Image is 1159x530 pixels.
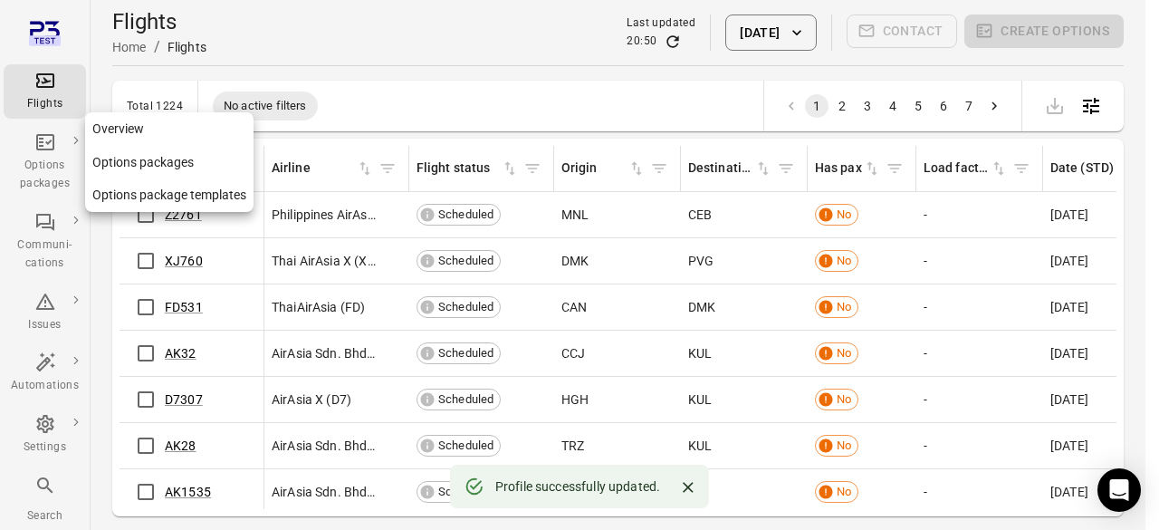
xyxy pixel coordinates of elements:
div: Has pax [815,159,863,178]
span: Scheduled [432,298,500,316]
button: page 1 [805,94,829,118]
button: Go to page 4 [881,94,905,118]
a: Home [112,40,147,54]
button: Go to page 3 [856,94,879,118]
div: Airline [272,159,356,178]
div: Settings [11,438,79,457]
span: CEB [688,206,712,224]
span: Thai AirAsia X (XJ) [272,252,377,270]
nav: Local navigation [85,112,254,212]
span: Scheduled [432,252,500,270]
span: CCJ [561,344,585,362]
div: Origin [561,159,627,178]
button: Go to page 5 [906,94,930,118]
div: Sort by airline in ascending order [272,159,374,178]
div: - [924,298,1036,316]
button: Refresh data [664,33,682,51]
div: Sort by flight status in ascending order [417,159,519,178]
span: KUL [688,437,712,455]
span: No [830,344,857,362]
div: Search [11,507,79,525]
span: [DATE] [1050,206,1088,224]
div: - [924,437,1036,455]
nav: Breadcrumbs [112,36,206,58]
a: D7307 [165,392,203,407]
div: Date (STD) [1050,159,1144,178]
span: No [830,390,857,409]
div: Flight status [417,159,501,178]
span: Scheduled [432,483,500,501]
span: [DATE] [1050,298,1088,316]
div: Automations [11,377,79,395]
span: Philippines AirAsia, Inc. (Z2) [272,206,377,224]
span: KUL [688,344,712,362]
div: Options packages [11,157,79,193]
span: DMK [688,298,715,316]
div: - [924,390,1036,409]
a: Options packages [85,146,254,179]
button: Open table configuration [1073,88,1109,124]
div: - [924,252,1036,270]
span: Scheduled [432,390,500,409]
div: 20:50 [627,33,656,51]
div: Sort by destination in ascending order [688,159,772,178]
span: [DATE] [1050,437,1088,455]
button: Go to page 6 [932,94,955,118]
div: Flights [168,38,206,56]
span: DMK [561,252,589,270]
span: Please make a selection to create communications [847,14,958,51]
button: Filter by load factor [1008,155,1035,182]
span: AirAsia Sdn. Bhd. (AK) [272,483,377,501]
div: Destination [688,159,754,178]
button: Go to page 7 [957,94,981,118]
span: Filter by has pax [881,155,908,182]
span: No [830,437,857,455]
span: Scheduled [432,206,500,224]
span: HGH [561,390,589,409]
div: Sort by has pax in ascending order [815,159,881,178]
button: Close [675,474,702,501]
span: Scheduled [432,437,500,455]
span: Scheduled [432,344,500,362]
a: XJ760 [165,254,203,268]
span: No [830,298,857,316]
button: Go to page 2 [830,94,854,118]
nav: pagination navigation [779,94,1007,118]
span: [DATE] [1050,390,1088,409]
h1: Flights [112,7,206,36]
div: Sort by load factor in ascending order [924,159,1008,178]
div: - [924,206,1036,224]
span: AirAsia X (D7) [272,390,351,409]
button: Filter by destination [772,155,800,182]
button: Filter by airline [374,155,401,182]
span: Please make a selection to create an option package [964,14,1124,51]
div: - [924,483,1036,501]
span: PVG [688,252,714,270]
a: Overview [85,112,254,146]
a: FD531 [165,300,203,314]
li: / [154,36,160,58]
button: Go to next page [982,94,1006,118]
span: AirAsia Sdn. Bhd. (AK) [272,437,377,455]
div: - [924,344,1036,362]
a: AK1535 [165,485,211,499]
div: Open Intercom Messenger [1097,468,1141,512]
span: No [830,252,857,270]
span: TRZ [561,437,584,455]
span: KUL [688,390,712,409]
span: No [830,483,857,501]
span: No active filters [213,97,318,115]
button: [DATE] [725,14,816,51]
button: Filter by origin [646,155,673,182]
span: MNL [561,206,589,224]
span: AirAsia Sdn. Bhd. (AK) [272,344,377,362]
div: Communi-cations [11,236,79,273]
span: [DATE] [1050,252,1088,270]
a: AK28 [165,438,196,453]
button: Filter by flight status [519,155,546,182]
